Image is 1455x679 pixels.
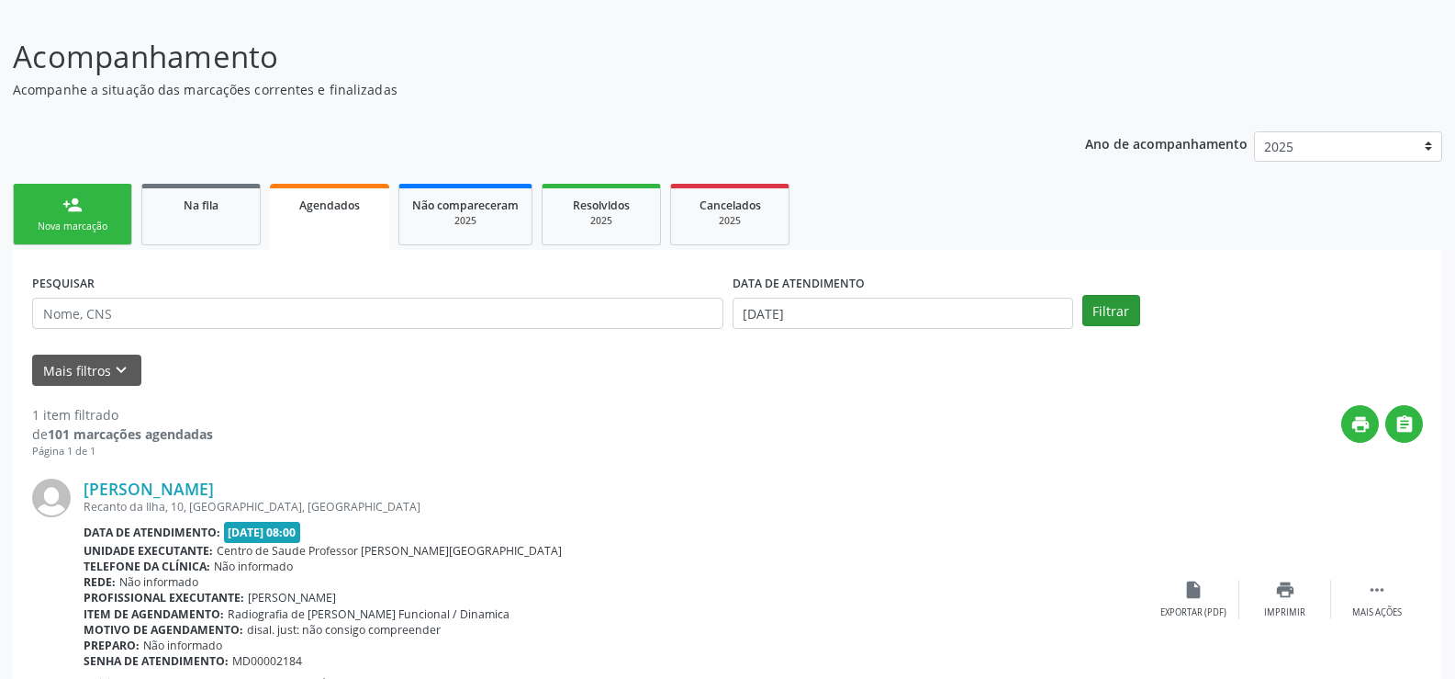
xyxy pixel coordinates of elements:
[48,425,213,443] strong: 101 marcações agendadas
[1160,606,1226,619] div: Exportar (PDF)
[733,298,1073,329] input: Selecione um intervalo
[84,638,140,653] b: Preparo:
[84,653,229,669] b: Senha de atendimento:
[13,34,1013,80] p: Acompanhamento
[84,590,244,605] b: Profissional executante:
[1082,295,1140,326] button: Filtrar
[1394,414,1415,435] i: 
[1352,606,1402,619] div: Mais ações
[232,653,302,669] span: MD00002184
[1183,580,1203,600] i: insert_drive_file
[84,559,210,574] b: Telefone da clínica:
[412,214,519,228] div: 2025
[247,622,441,638] span: disal. just: não consigo compreender
[248,590,336,605] span: [PERSON_NAME]
[13,80,1013,99] p: Acompanhe a situação das marcações correntes e finalizadas
[32,355,141,387] button: Mais filtroskeyboard_arrow_down
[84,543,213,559] b: Unidade executante:
[1341,405,1379,443] button: print
[84,574,116,590] b: Rede:
[143,638,222,653] span: Não informado
[299,198,360,213] span: Agendados
[32,444,213,459] div: Página 1 de 1
[1367,580,1387,600] i: 
[184,198,218,213] span: Na fila
[1385,405,1423,443] button: 
[1275,580,1295,600] i: print
[84,525,220,540] b: Data de atendimento:
[84,499,1147,515] div: Recanto da Ilha, 10, [GEOGRAPHIC_DATA], [GEOGRAPHIC_DATA]
[1085,131,1248,154] p: Ano de acompanhamento
[62,195,83,215] div: person_add
[733,269,865,298] label: DATA DE ATENDIMENTO
[111,360,131,380] i: keyboard_arrow_down
[684,214,776,228] div: 2025
[32,298,723,329] input: Nome, CNS
[32,405,213,424] div: 1 item filtrado
[224,522,301,543] span: [DATE] 08:00
[32,269,95,298] label: PESQUISAR
[119,574,198,590] span: Não informado
[573,198,630,213] span: Resolvidos
[84,479,214,499] a: [PERSON_NAME]
[1350,414,1371,435] i: print
[84,606,224,622] b: Item de agendamento:
[700,198,761,213] span: Cancelados
[32,424,213,444] div: de
[228,606,509,622] span: Radiografia de [PERSON_NAME] Funcional / Dinamica
[412,198,519,213] span: Não compareceram
[555,214,647,228] div: 2025
[217,543,562,559] span: Centro de Saude Professor [PERSON_NAME][GEOGRAPHIC_DATA]
[1264,606,1305,619] div: Imprimir
[84,622,243,638] b: Motivo de agendamento:
[214,559,293,574] span: Não informado
[27,220,118,233] div: Nova marcação
[32,479,71,517] img: img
